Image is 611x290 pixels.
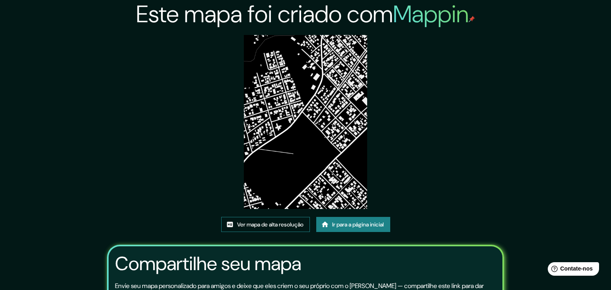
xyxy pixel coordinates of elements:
[469,16,475,22] img: pino de mapa
[237,221,304,228] font: Ver mapa de alta resolução
[316,217,390,232] a: Ir para a página inicial
[244,35,367,209] img: created-map
[115,251,301,276] font: Compartilhe seu mapa
[540,259,602,281] iframe: Iniciador de widget de ajuda
[332,221,384,228] font: Ir para a página inicial
[221,217,310,232] a: Ver mapa de alta resolução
